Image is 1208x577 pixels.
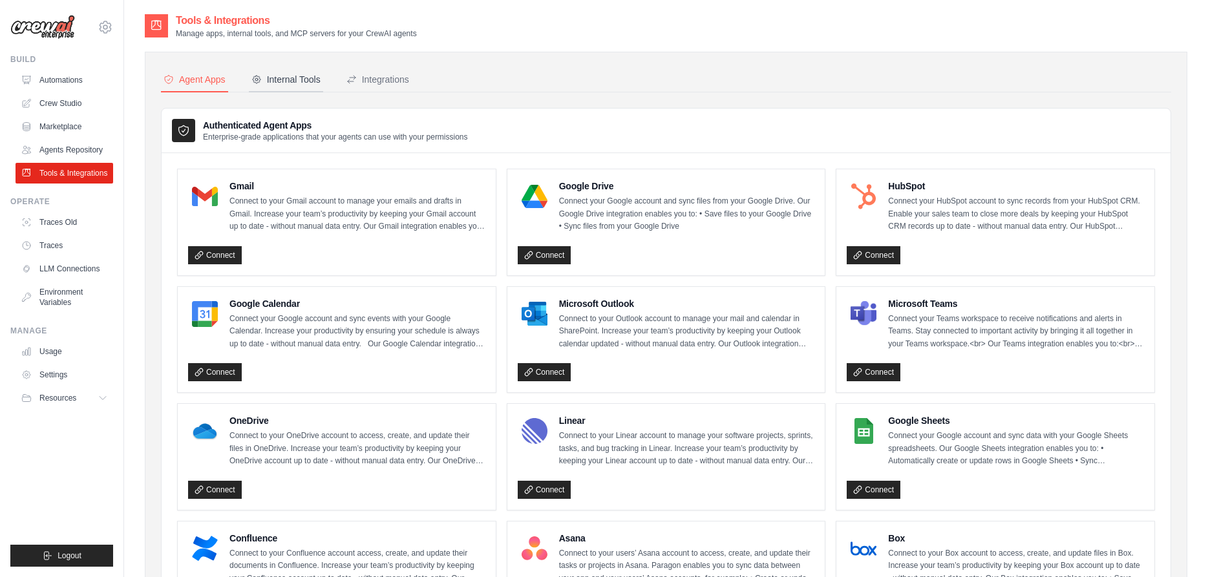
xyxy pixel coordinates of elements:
a: LLM Connections [16,258,113,279]
img: Confluence Logo [192,536,218,561]
a: Environment Variables [16,282,113,313]
h4: Microsoft Outlook [559,297,815,310]
p: Manage apps, internal tools, and MCP servers for your CrewAI agents [176,28,417,39]
span: Resources [39,393,76,403]
p: Connect your Teams workspace to receive notifications and alerts in Teams. Stay connected to impo... [888,313,1144,351]
img: Google Drive Logo [522,184,547,209]
div: Manage [10,326,113,336]
a: Marketplace [16,116,113,137]
a: Connect [188,363,242,381]
img: Google Calendar Logo [192,301,218,327]
img: Gmail Logo [192,184,218,209]
h4: Microsoft Teams [888,297,1144,310]
a: Connect [518,246,571,264]
button: Resources [16,388,113,408]
button: Logout [10,545,113,567]
p: Connect your Google account and sync files from your Google Drive. Our Google Drive integration e... [559,195,815,233]
a: Traces Old [16,212,113,233]
img: OneDrive Logo [192,418,218,444]
a: Usage [16,341,113,362]
img: Microsoft Outlook Logo [522,301,547,327]
img: Google Sheets Logo [851,418,876,444]
a: Connect [518,363,571,381]
a: Traces [16,235,113,256]
a: Settings [16,364,113,385]
h4: Confluence [229,532,485,545]
a: Connect [847,481,900,499]
h4: Google Calendar [229,297,485,310]
p: Connect your Google account and sync data with your Google Sheets spreadsheets. Our Google Sheets... [888,430,1144,468]
div: Agent Apps [164,73,226,86]
a: Connect [188,481,242,499]
p: Connect to your Outlook account to manage your mail and calendar in SharePoint. Increase your tea... [559,313,815,351]
img: Linear Logo [522,418,547,444]
a: Connect [188,246,242,264]
p: Connect to your Linear account to manage your software projects, sprints, tasks, and bug tracking... [559,430,815,468]
h2: Tools & Integrations [176,13,417,28]
div: Integrations [346,73,409,86]
h4: Box [888,532,1144,545]
h3: Authenticated Agent Apps [203,119,468,132]
div: Operate [10,196,113,207]
div: Internal Tools [251,73,321,86]
img: Asana Logo [522,536,547,561]
a: Connect [847,246,900,264]
a: Automations [16,70,113,90]
img: HubSpot Logo [851,184,876,209]
img: Logo [10,15,75,39]
h4: Gmail [229,180,485,193]
a: Connect [847,363,900,381]
a: Tools & Integrations [16,163,113,184]
p: Connect your HubSpot account to sync records from your HubSpot CRM. Enable your sales team to clo... [888,195,1144,233]
a: Agents Repository [16,140,113,160]
button: Integrations [344,68,412,92]
h4: Google Sheets [888,414,1144,427]
a: Crew Studio [16,93,113,114]
p: Connect to your Gmail account to manage your emails and drafts in Gmail. Increase your team’s pro... [229,195,485,233]
a: Connect [518,481,571,499]
p: Connect to your OneDrive account to access, create, and update their files in OneDrive. Increase ... [229,430,485,468]
h4: Asana [559,532,815,545]
h4: HubSpot [888,180,1144,193]
h4: OneDrive [229,414,485,427]
img: Microsoft Teams Logo [851,301,876,327]
h4: Google Drive [559,180,815,193]
img: Box Logo [851,536,876,561]
h4: Linear [559,414,815,427]
button: Agent Apps [161,68,228,92]
span: Logout [58,551,81,561]
div: Build [10,54,113,65]
p: Connect your Google account and sync events with your Google Calendar. Increase your productivity... [229,313,485,351]
p: Enterprise-grade applications that your agents can use with your permissions [203,132,468,142]
button: Internal Tools [249,68,323,92]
